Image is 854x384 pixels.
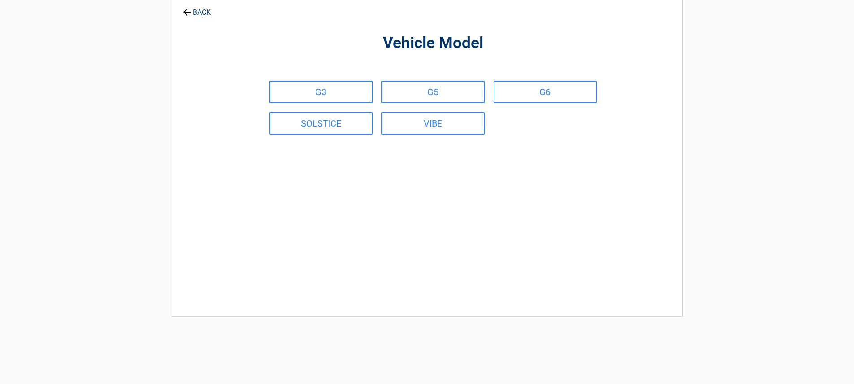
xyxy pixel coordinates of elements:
a: VIBE [381,112,485,135]
a: BACK [181,0,212,16]
h2: Vehicle Model [227,33,639,54]
a: G3 [269,81,373,103]
a: G5 [381,81,485,103]
a: SOLSTICE [269,112,373,135]
a: G6 [494,81,597,103]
